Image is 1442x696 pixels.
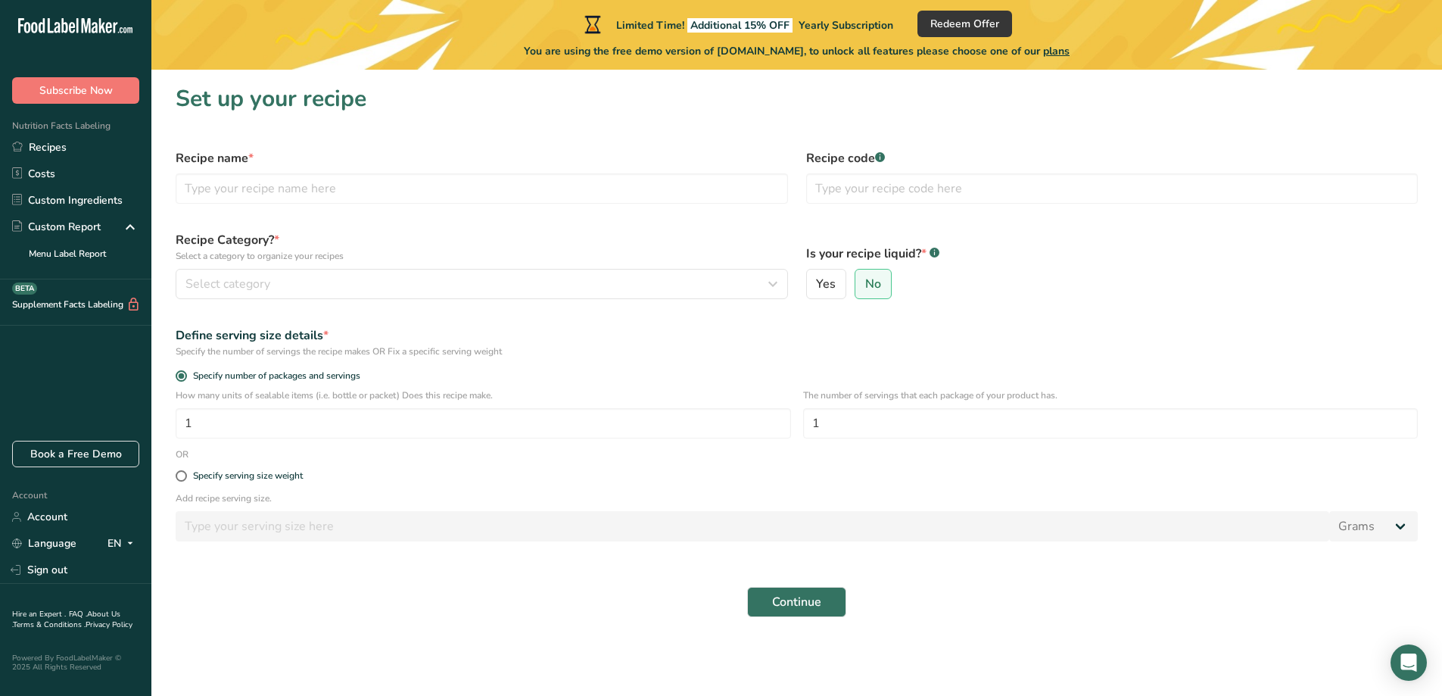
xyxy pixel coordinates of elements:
[69,609,87,620] a: FAQ .
[12,609,120,630] a: About Us .
[806,245,1419,263] label: Is your recipe liquid?
[799,18,893,33] span: Yearly Subscription
[176,82,1418,116] h1: Set up your recipe
[176,389,791,402] p: How many units of sealable items (i.e. bottle or packet) Does this recipe make.
[12,282,37,295] div: BETA
[176,326,1418,345] div: Define serving size details
[524,43,1070,59] span: You are using the free demo version of [DOMAIN_NAME], to unlock all features please choose one of...
[1391,645,1427,681] div: Open Intercom Messenger
[13,620,86,630] a: Terms & Conditions .
[176,249,788,263] p: Select a category to organize your recipes
[176,173,788,204] input: Type your recipe name here
[176,149,788,167] label: Recipe name
[581,15,893,33] div: Limited Time!
[176,345,1418,358] div: Specify the number of servings the recipe makes OR Fix a specific serving weight
[687,18,793,33] span: Additional 15% OFF
[86,620,132,630] a: Privacy Policy
[185,275,270,293] span: Select category
[39,83,113,98] span: Subscribe Now
[12,441,139,467] a: Book a Free Demo
[930,16,999,32] span: Redeem Offer
[176,492,1418,505] p: Add recipe serving size.
[187,370,360,382] span: Specify number of packages and servings
[865,276,881,292] span: No
[107,535,139,553] div: EN
[12,609,66,620] a: Hire an Expert .
[772,593,821,611] span: Continue
[193,470,303,482] div: Specify serving size weight
[917,11,1012,37] button: Redeem Offer
[176,511,1329,542] input: Type your serving size here
[176,269,788,299] button: Select category
[12,530,76,557] a: Language
[12,219,101,235] div: Custom Report
[806,149,1419,167] label: Recipe code
[803,389,1419,402] p: The number of servings that each package of your product has.
[816,276,836,292] span: Yes
[12,654,139,672] div: Powered By FoodLabelMaker © 2025 All Rights Reserved
[167,448,198,461] div: OR
[806,173,1419,204] input: Type your recipe code here
[747,587,846,617] button: Continue
[176,231,788,263] label: Recipe Category?
[12,77,139,104] button: Subscribe Now
[1043,44,1070,58] span: plans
